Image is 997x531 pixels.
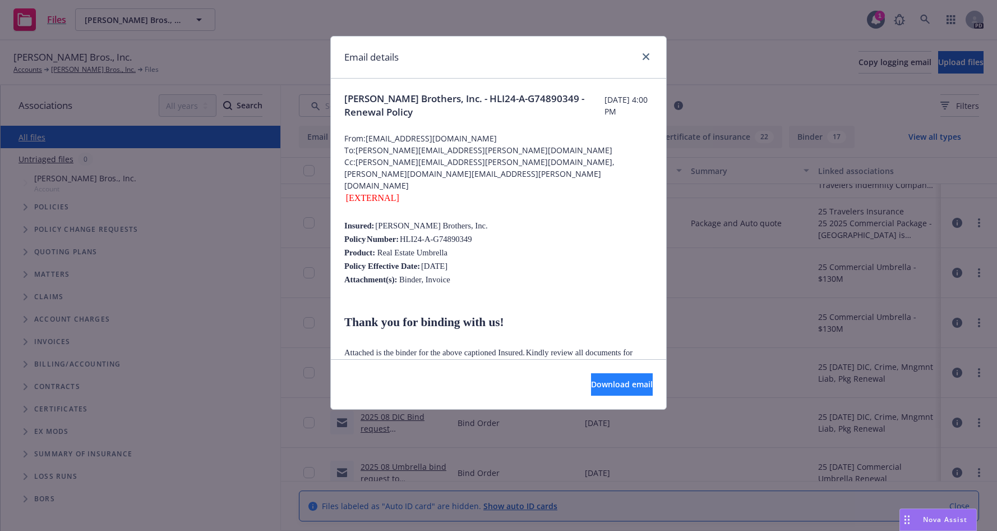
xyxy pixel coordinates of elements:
[344,191,653,205] div: [EXTERNAL]
[899,509,977,531] button: Nova Assist
[591,379,653,390] span: Download email
[344,221,372,230] span: Insured
[375,221,487,230] span: [PERSON_NAME] Brothers, Inc.
[399,275,450,284] span: Binder, Invoice
[604,94,653,117] span: [DATE] 4:00 PM
[344,235,366,244] span: Policy
[372,221,375,230] span: :
[591,373,653,396] button: Download email
[344,248,375,257] span: Product:
[400,235,472,244] span: HLI24-A-G74890349
[344,315,504,329] span: Thank you for binding with us!
[639,50,653,63] a: close
[344,348,525,357] span: Attached is the binder for the above captioned Insured.
[344,275,397,284] span: Attachment(s):
[923,515,967,524] span: Nova Assist
[344,132,653,144] span: From: [EMAIL_ADDRESS][DOMAIN_NAME]
[344,156,653,191] span: Cc: [PERSON_NAME][EMAIL_ADDRESS][PERSON_NAME][DOMAIN_NAME], [PERSON_NAME][DOMAIN_NAME][EMAIL_ADDR...
[421,262,447,271] span: [DATE]
[344,92,604,119] span: [PERSON_NAME] Brothers, Inc. - HLI24-A-G74890349 - Renewal Policy
[344,144,653,156] span: To: [PERSON_NAME][EMAIL_ADDRESS][PERSON_NAME][DOMAIN_NAME]
[344,262,420,271] span: Policy Effective Date:
[344,50,399,65] h1: Email details
[367,235,399,244] span: Number:
[900,509,914,530] div: Drag to move
[377,248,447,257] span: Real Estate Umbrella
